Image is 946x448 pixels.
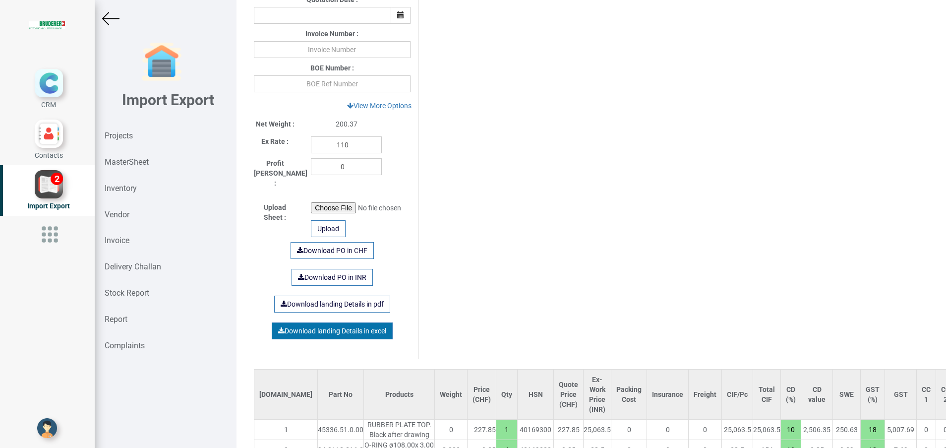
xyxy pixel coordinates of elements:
[861,370,885,420] th: GST (%)
[105,262,161,271] strong: Delivery Challan
[105,288,149,298] strong: Stock Report
[584,370,611,420] th: Ex-Work Price (INR)
[310,63,354,73] label: BOE Number :
[318,425,363,435] div: 45336.51.0.00
[885,370,917,420] th: GST
[468,420,496,440] td: 227.85
[323,389,358,399] div: Part No
[833,420,861,440] td: 250.63
[305,29,358,39] label: Invoice Number :
[781,370,801,420] th: CD (%)
[122,91,214,109] b: Import Export
[611,420,647,440] td: 0
[254,370,318,420] th: [DOMAIN_NAME]
[254,202,296,222] label: Upload Sheet :
[291,242,374,259] a: Download PO in CHF
[336,120,357,128] span: 200.37
[801,420,833,440] td: 2,506.35
[518,420,554,440] td: 40169300
[274,296,390,313] a: Download landing Details in pdf
[801,370,833,420] th: CD value
[261,136,289,146] label: Ex Rate :
[435,370,468,420] th: Weight
[254,158,296,188] label: Profit [PERSON_NAME] :
[254,41,411,58] input: Invoice Number
[41,101,56,109] span: CRM
[647,420,689,440] td: 0
[554,420,584,440] td: 227.85
[689,420,722,440] td: 0
[272,322,393,339] a: Download landing Details in excel
[468,370,496,420] th: Price (CHF)
[105,131,133,140] strong: Projects
[292,269,373,286] a: Download PO in INR
[105,184,137,193] strong: Inventory
[364,420,434,440] div: RUBBER PLATE TOP. Black after drawing
[689,370,722,420] th: Freight
[584,420,611,440] td: 25,063.5
[341,97,418,114] a: View More Options
[435,420,468,440] td: 0
[254,75,411,92] input: BOE Ref Number
[27,202,70,210] span: Import Export
[311,220,346,237] div: Upload
[369,389,429,399] div: Products
[647,370,689,420] th: Insurance
[35,151,63,159] span: Contacts
[105,210,129,219] strong: Vendor
[833,370,861,420] th: SWE
[142,42,181,82] img: garage-closed.png
[105,157,149,167] strong: MasterSheet
[753,370,781,420] th: Total CIF
[496,370,518,420] th: Qty
[917,420,936,440] td: 0
[722,420,753,440] td: 25,063.5
[105,341,145,350] strong: Complaints
[885,420,917,440] td: 5,007.69
[256,119,295,129] label: Net Weight :
[105,315,127,324] strong: Report
[51,173,63,185] div: 2
[518,370,554,420] th: HSN
[554,370,584,420] th: Quote Price (CHF)
[611,370,647,420] th: Packing Cost
[722,370,753,420] th: CIF/Pc
[917,370,936,420] th: CC 1
[105,236,129,245] strong: Invoice
[254,420,318,440] td: 1
[753,420,781,440] td: 25,063.5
